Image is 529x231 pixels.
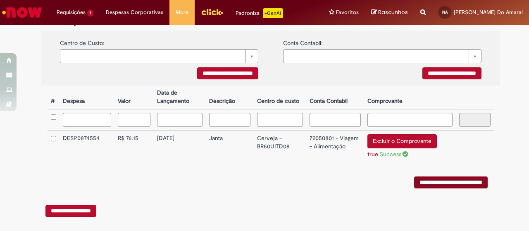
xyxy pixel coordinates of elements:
td: 72050801 - Viagem - Alimentação [306,131,365,164]
th: Valor [114,86,154,109]
td: [DATE] [154,131,206,164]
span: Success! [380,150,408,158]
a: true [367,150,378,158]
a: Limpar campo {0} [283,49,481,63]
td: R$ 76.15 [114,131,154,164]
span: Despesas Corporativas [106,8,163,17]
span: Favoritos [336,8,359,17]
th: Conta Contabil [306,86,365,109]
span: 1 [87,10,93,17]
a: Limpar campo {0} [60,49,258,63]
th: Centro de custo [254,86,306,109]
td: Janta [206,131,254,164]
td: DESP0874554 [60,131,114,164]
span: [PERSON_NAME] Do Amaral [454,9,523,16]
a: Rascunhos [371,9,408,17]
img: click_logo_yellow_360x200.png [201,6,223,18]
label: Conta Contabil: [283,35,322,47]
p: +GenAi [263,8,283,18]
label: Centro de Custo: [60,35,104,47]
div: Padroniza [236,8,283,18]
button: Excluir o Comprovante [367,134,437,148]
h1: Despesas [48,10,494,27]
span: Requisições [57,8,86,17]
th: # [48,86,60,109]
img: ServiceNow [1,4,43,21]
td: Cerveja - BR50UITD08 [254,131,306,164]
span: NA [442,10,448,15]
th: Descrição [206,86,254,109]
span: Rascunhos [378,8,408,16]
td: Excluir o Comprovante true Success! [364,131,455,164]
span: More [176,8,188,17]
th: Comprovante [364,86,455,109]
th: Despesa [60,86,114,109]
th: Data de Lançamento [154,86,206,109]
